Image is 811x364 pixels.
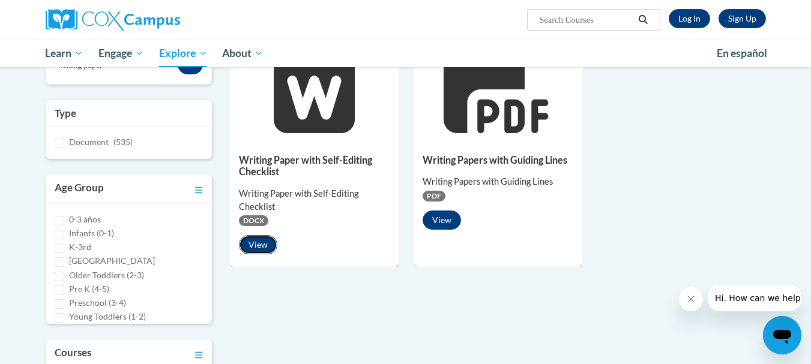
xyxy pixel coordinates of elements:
[113,137,133,147] span: (535)
[69,227,114,240] label: Infants (0-1)
[239,187,390,213] div: Writing Paper with Self-Editing Checklist
[69,254,155,267] label: [GEOGRAPHIC_DATA]
[28,40,784,67] div: Main menu
[214,40,271,67] a: About
[38,40,91,67] a: Learn
[195,345,203,362] a: Toggle collapse
[222,46,263,61] span: About
[69,269,144,282] label: Older Toddlers (2-3)
[98,46,143,61] span: Engage
[69,213,101,226] label: 0-3 años
[159,46,207,61] span: Explore
[69,240,91,254] label: K-3rd
[679,287,703,311] iframe: Close message
[55,181,104,197] h3: Age Group
[91,40,151,67] a: Engage
[7,8,97,18] span: Hi. How can we help?
[239,215,268,226] span: DOCX
[69,282,109,296] label: Pre K (4-5)
[763,316,801,354] iframe: Button to launch messaging window
[669,9,710,28] a: Log In
[151,40,215,67] a: Explore
[538,13,634,27] input: Search Courses
[634,13,652,27] button: Search
[55,345,91,362] h3: Courses
[69,296,126,309] label: Preschool (3-4)
[423,175,573,188] div: Writing Papers with Guiding Lines
[45,46,83,61] span: Learn
[423,154,573,166] h5: Writing Papers with Guiding Lines
[69,137,109,147] span: Document
[55,106,204,121] h3: Type
[195,181,203,197] a: Toggle collapse
[709,41,775,66] a: En español
[719,9,766,28] a: Register
[239,235,277,254] button: View
[69,310,146,323] label: Young Toddlers (1-2)
[46,9,180,31] img: Cox Campus
[423,191,445,201] span: PDF
[423,210,461,230] button: View
[46,9,274,31] a: Cox Campus
[239,154,390,178] h5: Writing Paper with Self-Editing Checklist
[717,47,767,59] span: En español
[708,285,801,311] iframe: Message from company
